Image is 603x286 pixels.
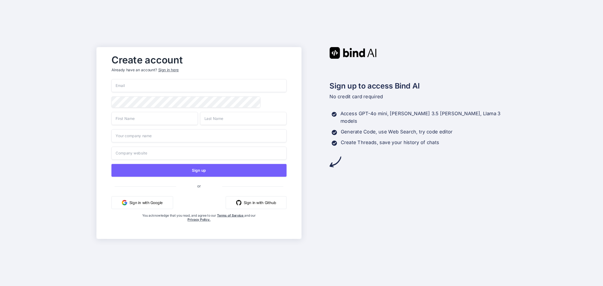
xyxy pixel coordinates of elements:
div: Sign in here [158,67,179,73]
button: Sign in with Google [111,196,173,209]
input: Last Name [200,112,286,125]
img: github [236,200,242,205]
p: Create Threads, save your history of chats [341,139,439,146]
button: Sign up [111,164,287,177]
span: or [176,179,222,192]
div: You acknowledge that you read, and agree to our and our [141,213,258,235]
h2: Sign up to access Bind AI [329,80,507,91]
p: Generate Code, use Web Search, try code editor [341,128,453,136]
img: Bind AI logo [329,47,377,59]
a: Terms of Service [217,213,244,217]
p: Already have an account? [111,67,287,73]
input: Your company name [111,129,287,143]
h2: Create account [111,56,287,64]
img: arrow [329,156,341,168]
input: Email [111,79,287,92]
input: Company website [111,147,287,160]
p: Access GPT-4o mini, [PERSON_NAME] 3.5 [PERSON_NAME], Llama 3 models [340,110,507,125]
img: google [122,200,127,205]
p: No credit card required [329,93,507,100]
input: First Name [111,112,198,125]
button: Sign in with Github [226,196,287,209]
a: Privacy Policy. [187,218,210,222]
